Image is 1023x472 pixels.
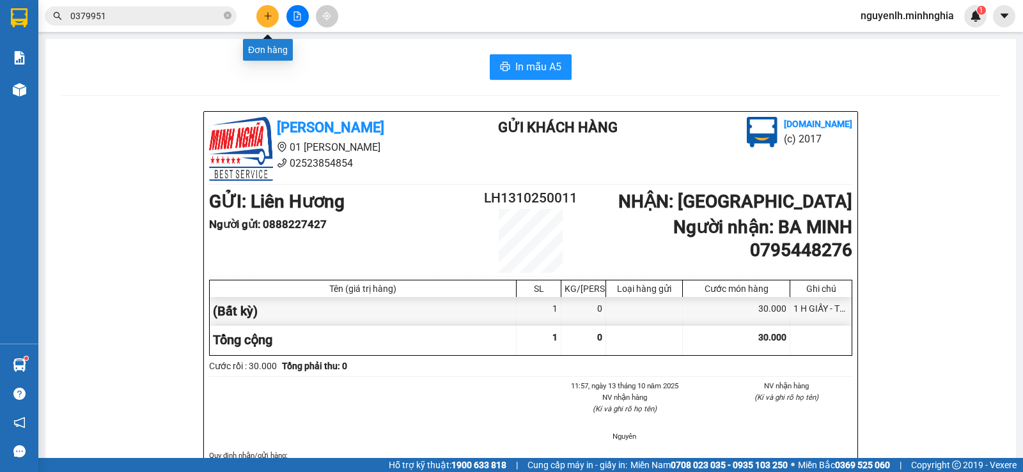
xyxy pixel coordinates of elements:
[630,458,788,472] span: Miền Nam
[793,284,848,294] div: Ghi chú
[224,10,231,22] span: close-circle
[6,44,244,60] li: 02523854854
[316,5,338,27] button: aim
[209,359,277,373] div: Cước rồi : 30.000
[527,458,627,472] span: Cung cấp máy in - giấy in:
[277,119,384,135] b: [PERSON_NAME]
[559,430,691,442] li: Nguyên
[74,47,84,57] span: phone
[952,461,961,469] span: copyright
[213,332,272,347] span: Tổng cộng
[673,217,852,261] b: Người nhận : BA MINH 0795448276
[282,361,347,371] b: Tổng phải thu: 0
[850,8,964,24] span: nguyenlh.minhnghia
[213,284,513,294] div: Tên (giá trị hàng)
[593,404,657,413] i: (Kí và ghi rõ họ tên)
[13,358,26,372] img: warehouse-icon
[74,31,84,41] span: environment
[70,9,221,23] input: Tìm tên, số ĐT hoặc mã đơn
[286,5,309,27] button: file-add
[13,83,26,96] img: warehouse-icon
[322,11,331,20] span: aim
[552,332,558,342] span: 1
[979,6,983,15] span: 1
[999,10,1010,22] span: caret-down
[798,458,890,472] span: Miền Bắc
[618,191,852,212] b: NHẬN : [GEOGRAPHIC_DATA]
[970,10,981,22] img: icon-new-feature
[224,11,231,19] span: close-circle
[477,188,584,209] h2: LH1310250011
[389,458,506,472] span: Hỗ trợ kỹ thuật:
[747,117,777,148] img: logo.jpg
[754,393,818,402] i: (Kí và ghi rõ họ tên)
[6,28,244,44] li: 01 [PERSON_NAME]
[53,11,62,20] span: search
[498,119,618,135] b: Gửi khách hàng
[565,284,602,294] div: KG/[PERSON_NAME]
[516,458,518,472] span: |
[490,54,572,80] button: printerIn mẫu A5
[24,356,28,360] sup: 1
[790,297,852,326] div: 1 H GIẤY - THUỐC
[500,61,510,73] span: printer
[256,5,279,27] button: plus
[515,59,561,75] span: In mẫu A5
[721,380,853,392] li: NV nhận hàng
[11,8,27,27] img: logo-vxr
[561,297,606,326] div: 0
[977,6,986,15] sup: 1
[209,117,273,181] img: logo.jpg
[209,218,327,231] b: Người gửi : 0888227427
[277,158,287,168] span: phone
[791,462,795,468] span: ⚪️
[559,380,691,392] li: 11:57, ngày 13 tháng 10 năm 2025
[13,416,26,429] span: notification
[520,284,558,294] div: SL
[209,191,345,212] b: GỬI : Liên Hương
[686,284,786,294] div: Cước món hàng
[6,80,141,101] b: GỬI : Liên Hương
[559,392,691,403] li: NV nhận hàng
[784,119,852,129] b: [DOMAIN_NAME]
[210,297,517,326] div: (Bất kỳ)
[835,460,890,470] strong: 0369 525 060
[784,131,852,147] li: (c) 2017
[13,51,26,65] img: solution-icon
[13,445,26,457] span: message
[293,11,302,20] span: file-add
[758,332,786,342] span: 30.000
[993,5,1015,27] button: caret-down
[263,11,272,20] span: plus
[900,458,902,472] span: |
[451,460,506,470] strong: 1900 633 818
[517,297,561,326] div: 1
[209,155,447,171] li: 02523854854
[6,6,70,70] img: logo.jpg
[683,297,790,326] div: 30.000
[277,142,287,152] span: environment
[13,388,26,400] span: question-circle
[74,8,181,24] b: [PERSON_NAME]
[671,460,788,470] strong: 0708 023 035 - 0935 103 250
[209,139,447,155] li: 01 [PERSON_NAME]
[609,284,679,294] div: Loại hàng gửi
[597,332,602,342] span: 0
